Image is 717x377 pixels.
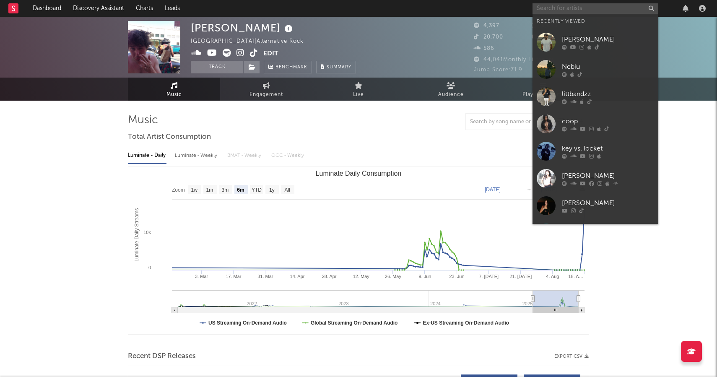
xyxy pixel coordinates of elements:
[191,21,295,35] div: [PERSON_NAME]
[474,23,499,29] span: 4,397
[316,170,402,177] text: Luminate Daily Consumption
[533,110,658,138] a: coop
[327,65,351,70] span: Summary
[537,16,654,26] div: Recently Viewed
[128,78,220,101] a: Music
[533,165,658,192] a: [PERSON_NAME]
[220,78,312,101] a: Engagement
[533,56,658,83] a: Nebiu
[252,187,262,193] text: YTD
[562,171,654,181] div: [PERSON_NAME]
[527,187,532,192] text: →
[226,274,242,279] text: 17. Mar
[532,23,558,29] span: 8,843
[237,187,244,193] text: 6m
[522,90,564,100] span: Playlists/Charts
[191,187,198,193] text: 1w
[191,36,313,47] div: [GEOGRAPHIC_DATA] | Alternative Rock
[128,351,196,361] span: Recent DSP Releases
[290,274,305,279] text: 14. Apr
[128,132,211,142] span: Total Artist Consumption
[562,34,654,44] div: [PERSON_NAME]
[312,78,405,101] a: Live
[263,49,278,59] button: Edit
[474,57,554,62] span: 44,041 Monthly Listeners
[191,61,243,73] button: Track
[449,274,465,279] text: 23. Jun
[474,67,522,73] span: Jump Score: 71.9
[438,90,464,100] span: Audience
[485,187,501,192] text: [DATE]
[533,192,658,219] a: [PERSON_NAME]
[322,274,337,279] text: 28. Apr
[353,90,364,100] span: Live
[533,3,658,14] input: Search for artists
[562,143,654,153] div: key vs. locket
[533,29,658,56] a: [PERSON_NAME]
[175,148,219,163] div: Luminate - Weekly
[206,187,213,193] text: 1m
[143,230,151,235] text: 10k
[509,274,532,279] text: 21. [DATE]
[562,89,654,99] div: littbandzz
[148,265,151,270] text: 0
[532,34,552,40] span: 681
[208,320,287,326] text: US Streaming On-Demand Audio
[269,187,275,193] text: 1y
[134,208,140,261] text: Luminate Daily Streams
[554,354,589,359] button: Export CSV
[264,61,312,73] a: Benchmark
[128,166,589,334] svg: Luminate Daily Consumption
[423,320,509,326] text: Ex-US Streaming On-Demand Audio
[405,78,497,101] a: Audience
[257,274,273,279] text: 31. Mar
[353,274,370,279] text: 12. May
[311,320,398,326] text: Global Streaming On-Demand Audio
[479,274,499,279] text: 7. [DATE]
[128,148,166,163] div: Luminate - Daily
[562,116,654,126] div: coop
[166,90,182,100] span: Music
[533,219,658,247] a: twikipedia
[546,274,559,279] text: 4. Aug
[474,34,503,40] span: 20,700
[284,187,290,193] text: All
[533,83,658,110] a: littbandzz
[497,78,589,101] a: Playlists/Charts
[562,198,654,208] div: [PERSON_NAME]
[316,61,356,73] button: Summary
[533,138,658,165] a: key vs. locket
[562,62,654,72] div: Nebiu
[195,274,208,279] text: 3. Mar
[474,46,494,51] span: 586
[568,274,583,279] text: 18. A…
[385,274,402,279] text: 26. May
[275,62,307,73] span: Benchmark
[249,90,283,100] span: Engagement
[418,274,431,279] text: 9. Jun
[172,187,185,193] text: Zoom
[466,119,554,125] input: Search by song name or URL
[222,187,229,193] text: 3m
